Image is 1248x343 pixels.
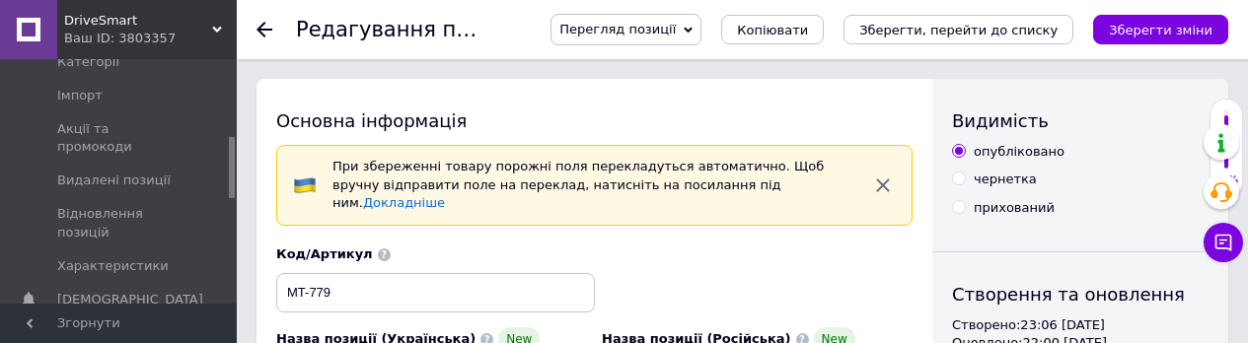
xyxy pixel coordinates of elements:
[332,159,824,210] span: При збереженні товару порожні поля перекладуться автоматично. Щоб вручну відправити поле на перек...
[721,15,824,44] button: Копіювати
[1109,23,1212,37] i: Зберегти зміни
[1210,99,1243,198] div: 90% Якість заповнення
[57,53,119,71] span: Категорії
[1204,223,1243,262] button: Чат з покупцем
[363,195,445,210] a: Докладніше
[57,120,183,156] span: Акції та промокоди
[952,282,1209,307] div: Створення та оновлення
[952,108,1209,133] div: Видимість
[276,246,373,261] span: Код/Артикул
[57,257,169,275] span: Характеристики
[20,94,287,278] p: Перехідна рамка для встановлення автомагнітоли з екраном 9 дюймів MT-779: 9"- 230/220 х 130 mm Ко...
[20,22,265,78] strong: Переходная рамка для Mercedes [PERSON_NAME] (W447) [DATE]-[DATE] 9" с комплектом проводов
[276,108,913,133] div: Основна інформація
[974,199,1055,217] div: прихований
[293,173,317,197] img: :flag-ua:
[64,12,212,30] span: DriveSmart
[844,15,1073,44] button: Зберегти, перейти до списку
[57,171,171,189] span: Видалені позиції
[64,30,237,47] div: Ваш ID: 3803357
[20,22,282,78] strong: Перехідна рамка Mercedes [PERSON_NAME] (W447) [DATE]-[DATE] 9" з комплектом дротів
[559,22,676,36] span: Перегляд позиції
[57,87,103,104] span: Імпорт
[737,23,808,37] span: Копіювати
[57,205,183,240] span: Відновлення позицій
[257,22,272,37] div: Повернутися назад
[974,143,1064,161] div: опубліковано
[952,316,1209,334] div: Створено: 23:06 [DATE]
[20,94,287,278] p: Переходная рамка для установки автомагнитолы с экраном 9 дюймов MT-779: 9"- 230/220 х 130 mm Цвет...
[57,291,203,309] span: [DEMOGRAPHIC_DATA]
[974,171,1037,188] div: чернетка
[1093,15,1228,44] button: Зберегти зміни
[859,23,1058,37] i: Зберегти, перейти до списку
